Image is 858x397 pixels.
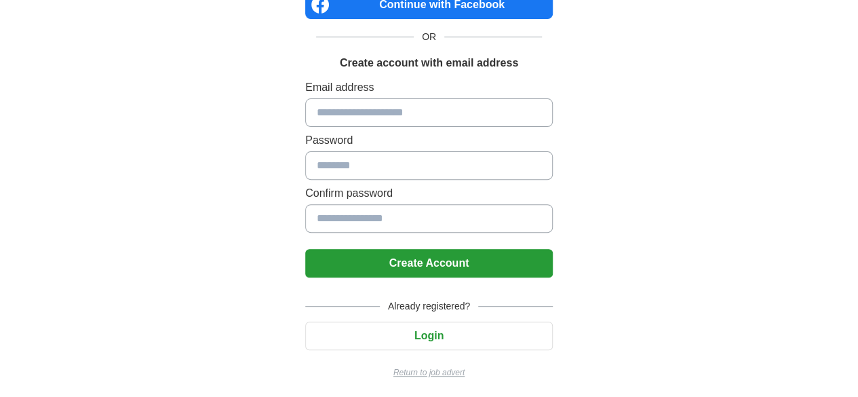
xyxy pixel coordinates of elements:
h1: Create account with email address [340,55,518,71]
a: Login [305,330,553,341]
a: Return to job advert [305,366,553,379]
button: Create Account [305,249,553,278]
span: Already registered? [380,299,478,314]
label: Password [305,132,553,149]
span: OR [414,30,444,44]
label: Email address [305,79,553,96]
button: Login [305,322,553,350]
label: Confirm password [305,185,553,202]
